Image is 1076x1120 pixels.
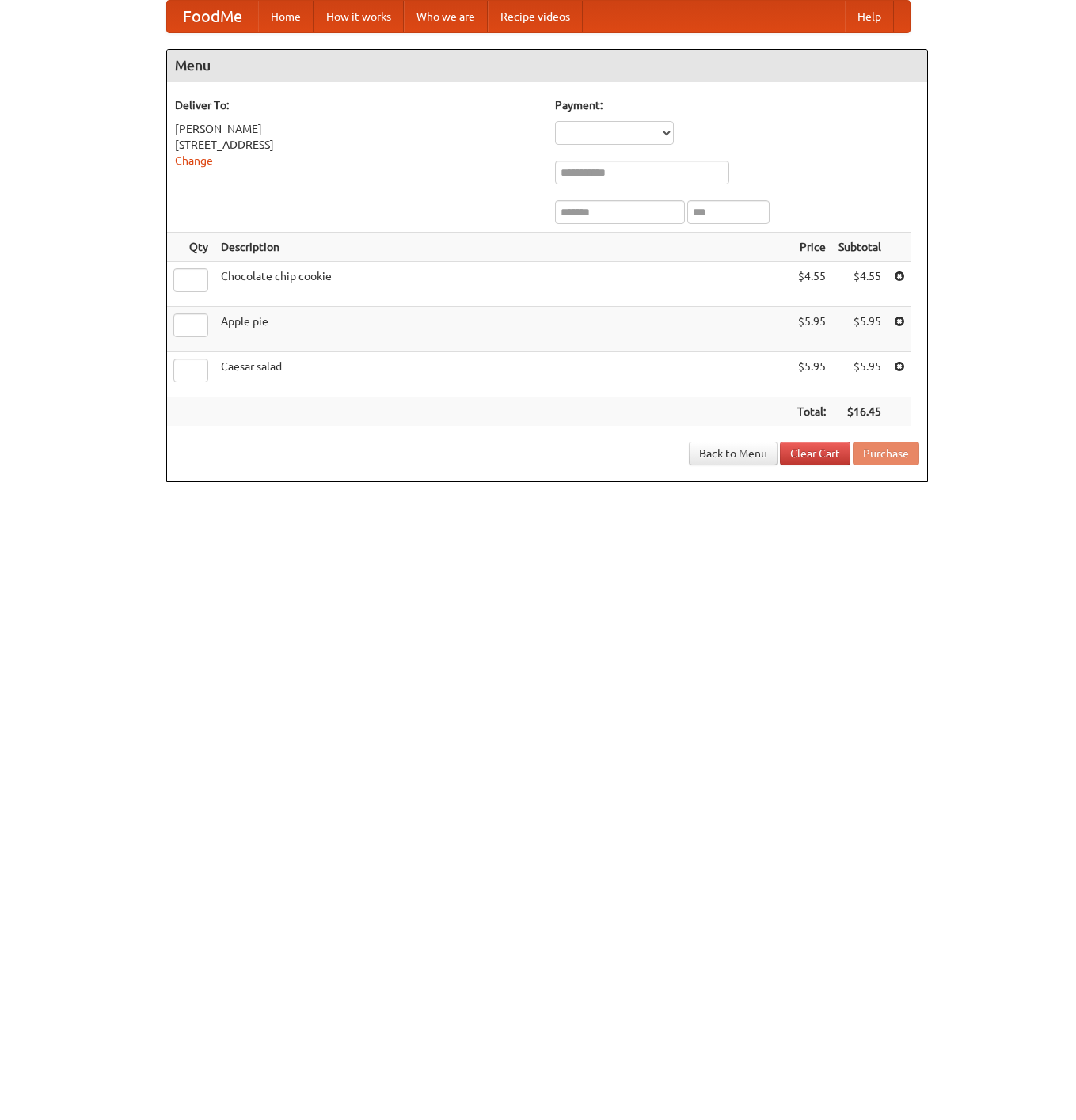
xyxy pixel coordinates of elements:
[215,233,791,262] th: Description
[555,97,919,113] h5: Payment:
[258,1,314,32] a: Home
[215,307,791,352] td: Apple pie
[404,1,488,32] a: Who we are
[791,262,832,307] td: $4.55
[689,442,778,465] a: Back to Menu
[832,307,888,352] td: $5.95
[215,262,791,307] td: Chocolate chip cookie
[853,442,919,465] button: Purchase
[175,121,539,137] div: [PERSON_NAME]
[167,50,927,82] h4: Menu
[167,1,258,32] a: FoodMe
[175,97,539,113] h5: Deliver To:
[791,307,832,352] td: $5.95
[175,154,213,167] a: Change
[175,137,539,153] div: [STREET_ADDRESS]
[791,397,832,427] th: Total:
[832,262,888,307] td: $4.55
[832,352,888,397] td: $5.95
[314,1,404,32] a: How it works
[215,352,791,397] td: Caesar salad
[791,352,832,397] td: $5.95
[780,442,850,465] a: Clear Cart
[832,397,888,427] th: $16.45
[832,233,888,262] th: Subtotal
[167,233,215,262] th: Qty
[791,233,832,262] th: Price
[845,1,894,32] a: Help
[488,1,583,32] a: Recipe videos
